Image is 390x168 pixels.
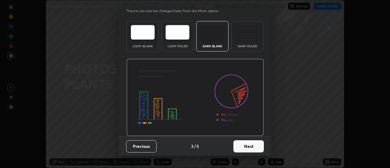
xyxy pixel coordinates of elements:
button: Next [233,140,264,152]
button: Previous [126,140,157,152]
h4: 3 [191,143,193,149]
img: darkThemeBanner.d06ce4a2.svg [126,59,264,136]
img: lightTheme.e5ed3b09.svg [131,25,155,40]
img: darkTheme.f0cc69e5.svg [200,25,225,40]
div: Dark Ruled [235,45,260,48]
div: Light Ruled [165,45,190,48]
div: Light Blank [130,45,155,48]
h4: / [194,143,196,149]
h4: 5 [197,143,199,149]
p: Theme can also be changed later from the More option [126,8,225,14]
img: darkRuledTheme.de295e13.svg [235,25,259,40]
img: lightRuledTheme.5fabf969.svg [165,25,190,40]
div: Dark Blank [200,45,225,48]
